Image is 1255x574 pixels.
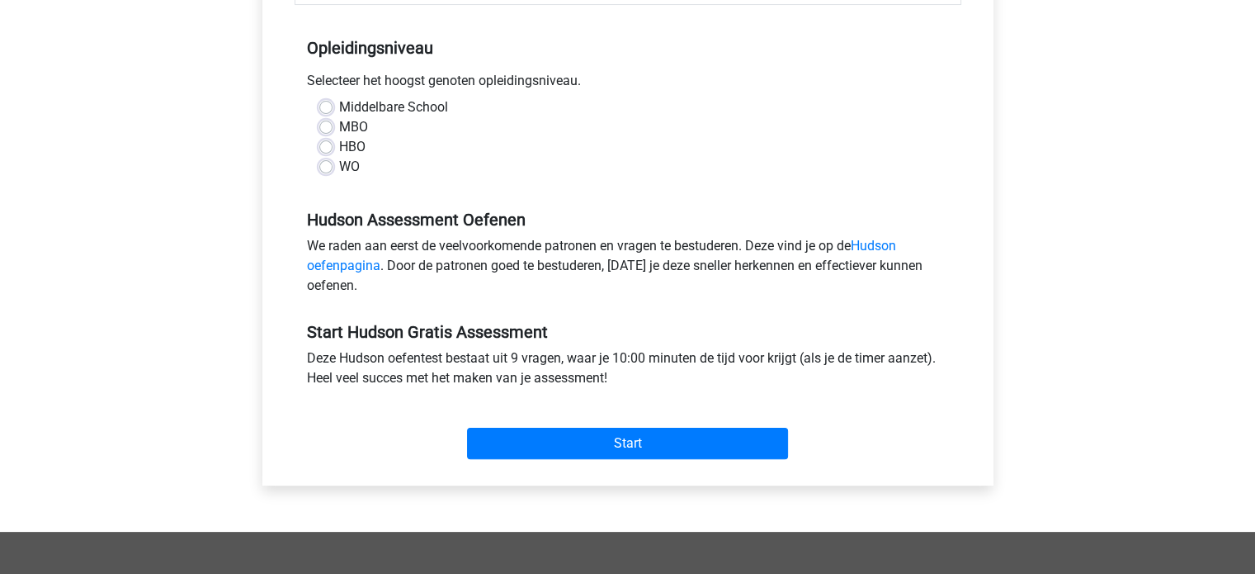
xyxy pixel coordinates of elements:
div: Selecteer het hoogst genoten opleidingsniveau. [295,71,961,97]
label: WO [339,157,360,177]
div: Deze Hudson oefentest bestaat uit 9 vragen, waar je 10:00 minuten de tijd voor krijgt (als je de ... [295,349,961,395]
h5: Opleidingsniveau [307,31,949,64]
h5: Hudson Assessment Oefenen [307,210,949,230]
label: Middelbare School [339,97,448,117]
div: We raden aan eerst de veelvoorkomende patronen en vragen te bestuderen. Deze vind je op de . Door... [295,236,961,302]
input: Start [467,428,788,459]
h5: Start Hudson Gratis Assessment [307,322,949,342]
label: HBO [339,137,366,157]
label: MBO [339,117,368,137]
